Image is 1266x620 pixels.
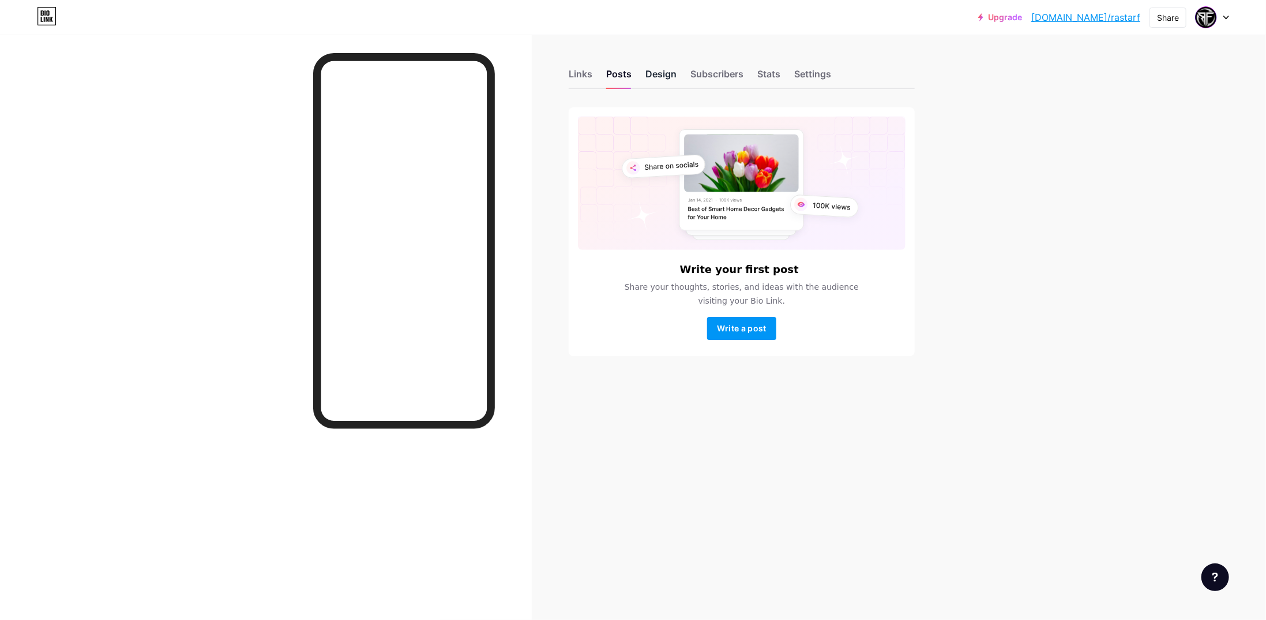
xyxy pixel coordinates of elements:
a: [DOMAIN_NAME]/rastarf [1031,10,1140,24]
div: Links [569,67,592,88]
div: Design [645,67,677,88]
a: Upgrade [978,13,1022,22]
div: Subscribers [690,67,743,88]
button: Write a post [707,317,776,340]
span: Share your thoughts, stories, and ideas with the audience visiting your Bio Link. [611,280,873,308]
div: Settings [794,67,831,88]
div: Share [1157,12,1179,24]
h6: Write your first post [680,264,799,275]
span: Write a post [717,323,767,333]
div: Posts [606,67,632,88]
div: Stats [757,67,780,88]
img: rastaforza [1195,6,1217,28]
